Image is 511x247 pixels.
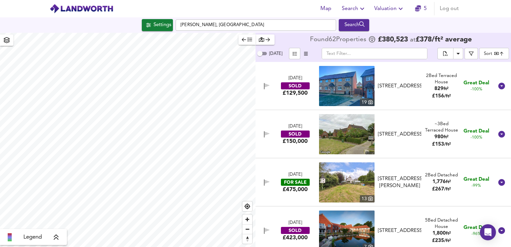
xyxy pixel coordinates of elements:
[440,4,459,13] span: Log out
[498,178,506,186] svg: Show Details
[479,48,509,59] div: Sort
[415,4,427,13] a: 5
[289,123,302,130] div: [DATE]
[339,19,369,31] div: Run Your Search
[464,224,489,231] span: Great Deal
[432,187,451,192] span: £ 267
[498,227,506,235] svg: Show Details
[424,217,459,230] div: 5 Bed Detached House
[289,172,302,178] div: [DATE]
[443,135,448,139] span: ft²
[289,75,302,82] div: [DATE]
[444,187,451,191] span: / ft²
[255,158,511,207] div: [DATE]FOR SALE£475,000 property thumbnail 13 [STREET_ADDRESS][PERSON_NAME]2Bed Detached1,776ft²£2...
[410,37,416,43] span: at
[432,179,446,184] span: 1,776
[444,239,451,243] span: / ft²
[453,48,463,59] button: Download Results
[154,21,171,29] div: Settings
[446,180,451,184] span: ft²
[340,21,368,29] div: Search
[281,82,310,89] div: SOLD
[375,227,424,234] div: 23 Roundel Way, TN12 9TW
[498,82,506,90] svg: Show Details
[23,233,42,241] span: Legend
[283,186,308,193] div: £475,000
[49,4,113,14] img: logo
[319,162,375,202] img: property thumbnail
[315,2,336,15] button: Map
[319,162,375,202] a: property thumbnail 13
[242,215,252,224] button: Zoom in
[464,128,489,135] span: Great Deal
[434,135,443,140] span: 980
[374,4,405,13] span: Valuation
[378,36,408,43] span: £ 380,523
[472,183,481,189] span: -99%
[464,80,489,87] span: Great Deal
[318,4,334,13] span: Map
[410,2,431,15] button: 5
[464,176,489,183] span: Great Deal
[281,179,310,186] div: FOR SALE
[281,227,310,234] div: SOLD
[319,66,375,106] a: property thumbnail 19
[322,48,427,59] input: Text Filter...
[432,94,451,99] span: £ 156
[498,130,506,138] svg: Show Details
[339,2,369,15] button: Search
[360,195,375,202] div: 13
[437,48,463,59] div: split button
[242,201,252,211] button: Find my location
[432,238,451,243] span: £ 235
[375,175,424,190] div: Goudhurst Road, Marden, Tonbridge, TN12 9JT
[283,89,308,97] div: £129,500
[432,142,451,147] span: £ 153
[310,36,368,43] div: Found 62 Propert ies
[416,36,472,43] span: £ 378 / ft² average
[372,2,407,15] button: Valuation
[360,99,375,106] div: 19
[269,52,282,56] span: [DATE]
[283,138,308,145] div: £150,000
[425,121,458,127] div: We've estimated the total number of bedrooms from EPC data (6 heated rooms)
[434,86,443,91] span: 829
[443,87,448,91] span: ft²
[242,224,252,234] button: Zoom out
[281,131,310,138] div: SOLD
[319,66,375,106] img: property thumbnail
[484,51,492,57] div: Sort
[142,19,173,31] button: Settings
[289,220,302,226] div: [DATE]
[432,231,446,236] span: 1,800
[242,234,252,244] button: Reset bearing to north
[255,110,511,158] div: [DATE]SOLD£150,000 [STREET_ADDRESS]~3Bed Terraced House980ft²£153/ft² Great Deal-100%
[378,175,421,190] div: [STREET_ADDRESS][PERSON_NAME]
[378,227,421,234] div: [STREET_ADDRESS]
[339,19,369,31] button: Search
[283,234,308,241] div: £423,000
[378,83,421,90] div: [STREET_ADDRESS]
[342,4,366,13] span: Search
[176,19,336,31] input: Enter a location...
[424,73,459,86] div: 2 Bed Terraced House
[471,135,482,141] span: -100%
[437,2,462,15] button: Log out
[378,131,421,138] div: [STREET_ADDRESS]
[142,19,173,31] div: Click to configure Search Settings
[444,142,451,147] span: / ft²
[472,231,481,237] span: -96%
[425,172,458,178] div: 2 Bed Detached
[255,62,511,110] div: [DATE]SOLD£129,500 property thumbnail 19 [STREET_ADDRESS]2Bed Terraced House829ft²£156/ft² Great ...
[319,114,375,154] img: streetview
[375,83,424,90] div: 21 Phoenix Road, TN12 9FR
[471,87,482,92] span: -100%
[425,121,458,134] div: Terraced House
[446,231,451,236] span: ft²
[480,224,496,240] div: Open Intercom Messenger
[444,94,451,98] span: / ft²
